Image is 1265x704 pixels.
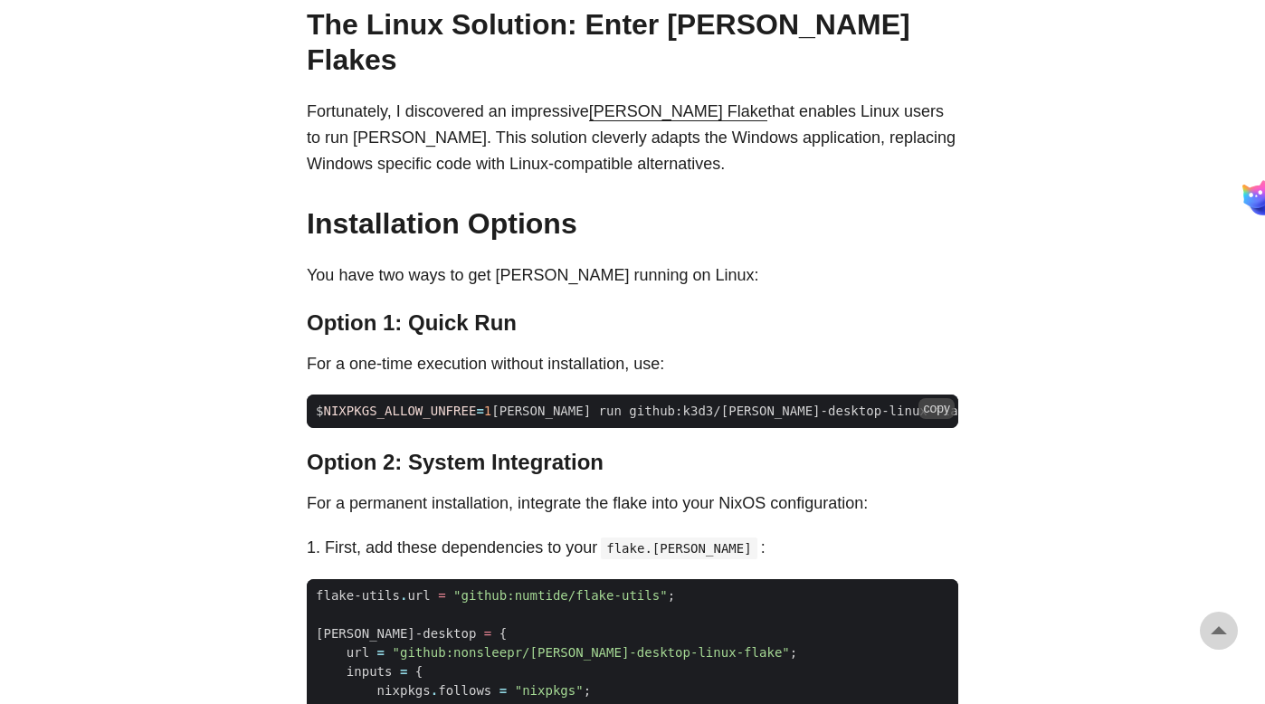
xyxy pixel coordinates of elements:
[415,664,423,679] span: {
[325,535,958,561] li: First, add these dependencies to your :
[377,645,385,660] span: =
[400,588,407,603] span: .
[307,206,958,241] h2: Installation Options
[307,490,958,517] p: For a permanent installation, integrate the flake into your NixOS configuration:
[316,588,400,603] span: flake-utils
[499,626,507,641] span: {
[918,398,955,418] button: copy
[453,588,668,603] span: "github:numtide/flake-utils"
[307,99,958,176] p: Fortunately, I discovered an impressive that enables Linux users to run [PERSON_NAME]. This solut...
[377,683,431,698] span: nixpkgs
[484,626,491,641] span: =
[347,645,369,660] span: url
[400,664,407,679] span: =
[307,310,958,337] h3: Option 1: Quick Run
[307,402,1051,421] span: $ [PERSON_NAME] run github:k3d3/[PERSON_NAME]-desktop-linux-flake --impure
[589,102,767,120] a: [PERSON_NAME] Flake
[515,683,584,698] span: "nixpkgs"
[1200,612,1238,650] a: go to top
[307,262,958,289] p: You have two ways to get [PERSON_NAME] running on Linux:
[484,404,491,418] span: 1
[407,588,430,603] span: url
[476,404,483,418] span: =
[307,351,958,377] p: For a one-time execution without installation, use:
[307,450,958,476] h3: Option 2: System Integration
[438,588,445,603] span: =
[499,683,507,698] span: =
[601,538,757,559] code: flake.[PERSON_NAME]
[307,7,958,77] h2: The Linux Solution: Enter [PERSON_NAME] Flakes
[316,626,476,641] span: [PERSON_NAME]-desktop
[584,683,591,698] span: ;
[438,683,491,698] span: follows
[668,588,675,603] span: ;
[393,645,790,660] span: "github:nonsleepr/[PERSON_NAME]-desktop-linux-flake"
[347,664,393,679] span: inputs
[431,683,438,698] span: .
[323,404,476,418] span: NIXPKGS_ALLOW_UNFREE
[790,645,797,660] span: ;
